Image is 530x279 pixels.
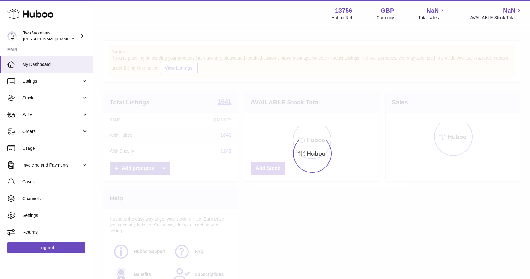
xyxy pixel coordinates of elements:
span: Settings [22,213,88,218]
span: Stock [22,95,82,101]
span: Listings [22,78,82,84]
strong: 13756 [335,7,352,15]
span: Returns [22,229,88,235]
a: Log out [7,242,85,253]
a: NaN Total sales [418,7,446,21]
span: Invoicing and Payments [22,162,82,168]
a: NaN AVAILABLE Stock Total [470,7,523,21]
div: Huboo Ref [332,15,352,21]
span: NaN [503,7,515,15]
span: My Dashboard [22,62,88,67]
span: [PERSON_NAME][EMAIL_ADDRESS][PERSON_NAME][DOMAIN_NAME] [23,36,158,41]
span: Cases [22,179,88,185]
img: adam.randall@twowombats.com [7,31,17,41]
span: AVAILABLE Stock Total [470,15,523,21]
strong: GBP [381,7,394,15]
div: Currency [377,15,394,21]
span: Sales [22,112,82,118]
span: NaN [426,7,439,15]
span: Orders [22,129,82,135]
span: Total sales [418,15,446,21]
span: Channels [22,196,88,202]
span: Usage [22,145,88,151]
div: Two Wombats [23,30,79,42]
